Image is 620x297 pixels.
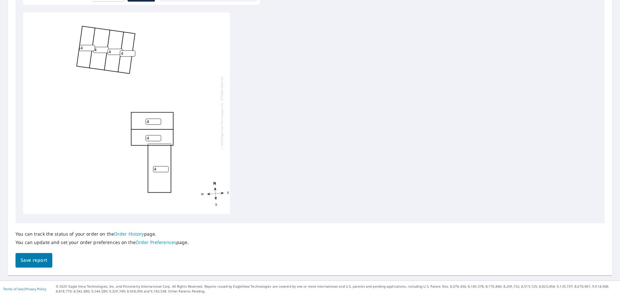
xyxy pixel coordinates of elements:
[3,287,46,291] p: |
[15,253,52,268] button: Save report
[21,256,47,264] span: Save report
[56,284,617,294] p: © 2025 Eagle View Technologies, Inc. and Pictometry International Corp. All Rights Reserved. Repo...
[15,231,189,237] p: You can track the status of your order on the page.
[114,231,144,237] a: Order History
[3,287,23,291] a: Terms of Use
[15,239,189,245] p: You can update and set your order preferences on the page.
[136,239,176,245] a: Order Preferences
[25,287,46,291] a: Privacy Policy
